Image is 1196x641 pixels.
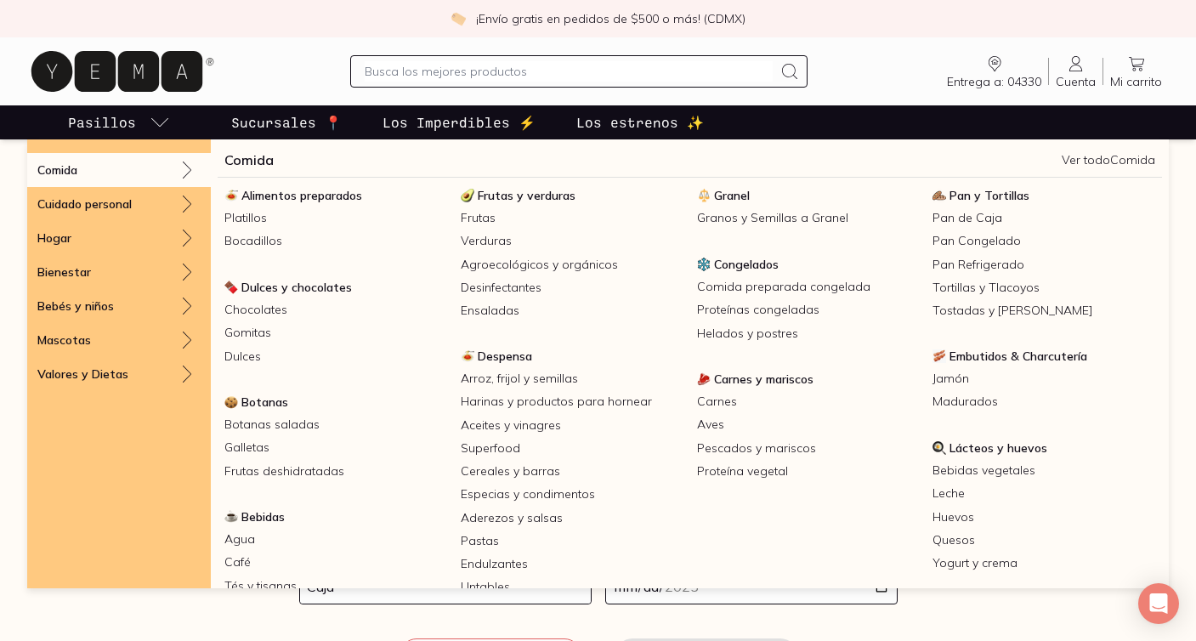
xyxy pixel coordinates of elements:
span: Pan y Tortillas [949,188,1029,203]
a: Untables [454,576,690,598]
span: Carnes y mariscos [714,372,813,387]
a: Comida [224,150,274,170]
a: Harinas y productos para hornear [454,390,690,413]
a: Agua [218,528,454,551]
span: Granel [714,188,750,203]
p: Los estrenos ✨ [576,112,704,133]
img: Alimentos preparados [224,189,238,202]
a: pasillo-todos-link [65,105,173,139]
a: Endulzantes [454,553,690,576]
a: Embutidos & CharcuteríaEmbutidos & Charcutería [926,345,1162,367]
p: Los Imperdibles ⚡️ [383,112,536,133]
a: Los estrenos ✨ [573,105,707,139]
a: CongeladosCongelados [690,253,927,275]
a: Bocadillos [218,230,454,252]
a: Tostadas y [PERSON_NAME] [926,299,1162,322]
a: Comida preparada congelada [690,275,927,298]
p: Bienestar [37,264,91,280]
a: Alimentos preparadosAlimentos preparados [218,184,454,207]
span: Embutidos & Charcutería [949,349,1087,364]
a: Botanas saladas [218,413,454,436]
a: Tés y tisanas [218,575,454,598]
span: Dulces y chocolates [241,280,352,295]
p: Hogar [37,230,71,246]
img: Pan y Tortillas [932,189,946,202]
a: Tortillas y Tlacoyos [926,276,1162,299]
span: Alimentos preparados [241,188,362,203]
span: Mi carrito [1110,74,1162,89]
a: Aderezos y salsas [454,507,690,530]
a: Proteína vegetal [690,460,927,483]
img: Despensa [461,349,474,363]
a: Yogurt y crema [926,552,1162,575]
a: Ver todoComida [1062,152,1155,167]
a: Quesos [926,529,1162,552]
a: GranelGranel [690,184,927,207]
a: Granos y Semillas a Granel [690,207,927,230]
div: Open Intercom Messenger [1138,583,1179,624]
a: Bebidas vegetales [926,459,1162,482]
a: Helados y postres [690,322,927,345]
a: Frutas [454,207,690,230]
img: Botanas [224,395,238,409]
a: Dulces y chocolatesDulces y chocolates [218,276,454,298]
a: DespensaDespensa [454,345,690,367]
a: Verduras [454,230,690,252]
p: Mascotas [37,332,91,348]
a: Lácteos y huevosLácteos y huevos [926,437,1162,459]
a: Jamón [926,367,1162,390]
p: Bebés y niños [37,298,114,314]
a: Superfood [454,437,690,460]
p: Cuidado personal [37,196,132,212]
p: ¡Envío gratis en pedidos de $500 o más! (CDMX) [476,10,745,27]
a: Cuenta [1049,54,1102,89]
a: Frutas y verdurasFrutas y verduras [454,184,690,207]
span: Botanas [241,394,288,410]
a: Agroecológicos y orgánicos [454,253,690,276]
a: Gomitas [218,321,454,344]
img: Frutas y verduras [461,189,474,202]
img: Dulces y chocolates [224,281,238,294]
span: Lácteos y huevos [949,440,1047,456]
p: Valores y Dietas [37,366,128,382]
a: Ensaladas [454,299,690,322]
p: Comida [37,162,77,178]
a: Leche [926,482,1162,505]
a: Dulces [218,345,454,368]
a: Los Imperdibles ⚡️ [379,105,539,139]
span: Despensa [478,349,532,364]
a: Pan Refrigerado [926,253,1162,276]
img: Bebidas [224,510,238,524]
a: Platillos [218,207,454,230]
a: Desinfectantes [454,276,690,299]
span: Frutas y verduras [478,188,575,203]
a: BebidasBebidas [218,506,454,528]
img: Granel [697,189,711,202]
a: Carnes [690,390,927,413]
a: BotanasBotanas [218,391,454,413]
img: Lácteos y huevos [932,441,946,455]
a: Mi carrito [1103,54,1169,89]
span: Entrega a: 04330 [947,74,1041,89]
a: Galletas [218,436,454,459]
a: Madurados [926,390,1162,413]
input: Busca los mejores productos [365,61,772,82]
a: Chocolates [218,298,454,321]
span: Bebidas [241,509,285,525]
a: Frutas deshidratadas [218,460,454,483]
a: Arroz, frijol y semillas [454,367,690,390]
img: check [451,11,466,26]
a: Café [218,551,454,574]
a: Pastas [454,530,690,553]
a: Sucursales 📍 [228,105,345,139]
a: Cereales y barras [454,460,690,483]
a: Aves [690,413,927,436]
img: Congelados [697,258,711,271]
a: Aceites y vinagres [454,414,690,437]
img: Carnes y mariscos [697,372,711,386]
img: Embutidos & Charcutería [932,349,946,363]
a: Pan Congelado [926,230,1162,252]
p: Pasillos [68,112,136,133]
a: Especias y condimentos [454,483,690,506]
span: Cuenta [1056,74,1096,89]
